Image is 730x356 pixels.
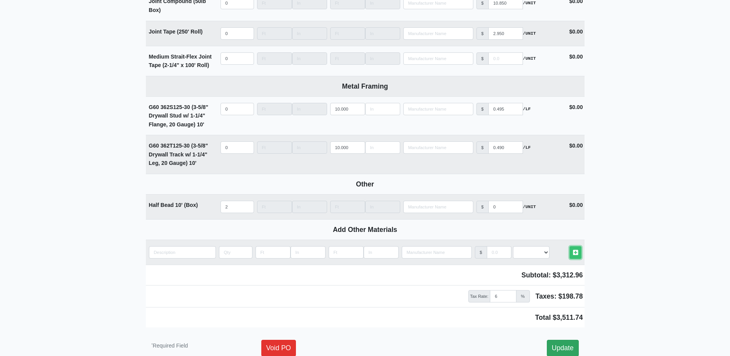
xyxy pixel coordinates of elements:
span: % [516,290,530,302]
input: Length [330,141,365,154]
span: 10' [189,160,196,166]
input: Length [330,103,365,115]
strong: /LF [523,106,531,113]
input: Length [365,27,400,40]
div: $ [476,141,489,154]
input: manufacturer [488,201,523,213]
span: Subtotal: $3,312.96 [521,271,583,279]
input: Search [403,52,473,65]
b: Metal Framing [342,82,388,90]
strong: $0.00 [569,54,583,60]
input: Search [402,246,472,259]
input: Length [330,52,365,65]
strong: /UNIT [523,55,536,62]
input: Length [257,201,292,213]
a: Update [547,340,579,356]
input: quantity [149,246,216,259]
input: Length [292,27,327,40]
strong: Half Bead 10' (Box) [149,202,198,208]
b: Other [356,180,374,188]
input: Length [257,103,292,115]
strong: /UNIT [523,30,536,37]
input: Length [256,246,291,259]
input: Search [403,141,473,154]
input: Search [403,27,473,40]
strong: G60 362S125-30 (3-5/8" Drywall Stud w/ 1-1/4" Flange, 20 Gauge) [149,104,209,128]
input: Length [330,201,365,213]
input: quantity [221,52,254,65]
small: Required Field [152,343,188,349]
input: quantity [221,103,254,115]
strong: G60 362T125-30 (3-5/8" Drywall Track w/ 1-1/4" Leg, 20 Gauge) [149,143,208,166]
input: quantity [221,27,254,40]
span: Taxes: $198.78 [536,291,583,302]
strong: Joint Tape (250' Roll) [149,29,203,35]
b: Add Other Materials [333,226,397,233]
input: Length [292,103,327,115]
input: Length [364,246,399,259]
a: Void PO [261,340,296,356]
div: $ [476,201,489,213]
div: $ [476,27,489,40]
strong: $0.00 [569,202,583,208]
input: quantity [219,246,252,259]
input: Length [292,52,327,65]
input: quantity [221,141,254,154]
strong: /UNIT [523,203,536,210]
input: Length [257,141,292,154]
input: manufacturer [488,103,523,115]
input: manufacturer [488,141,523,154]
strong: /LF [523,144,531,151]
strong: $0.00 [569,143,583,149]
div: $ [475,246,487,259]
input: Length [257,27,292,40]
div: $ [476,52,489,65]
input: Length [365,52,400,65]
input: Search [403,103,473,115]
input: Search [403,201,473,213]
span: Tax Rate: [468,290,491,302]
input: manufacturer [487,246,511,259]
input: Length [291,246,326,259]
span: Total $3,511.74 [535,314,583,321]
input: Length [365,141,400,154]
input: manufacturer [488,52,523,65]
strong: Medium Strait-Flex Joint Tape (2-1/4" x 100' Roll) [149,54,212,69]
input: Length [330,27,365,40]
input: Length [365,103,400,115]
input: Length [365,201,400,213]
input: Length [329,246,364,259]
input: Length [292,141,327,154]
strong: $0.00 [569,104,583,110]
input: Length [292,201,327,213]
span: 10' [197,121,204,128]
strong: $0.00 [569,29,583,35]
input: quantity [221,201,254,213]
input: Length [257,52,292,65]
input: manufacturer [488,27,523,40]
div: $ [476,103,489,115]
